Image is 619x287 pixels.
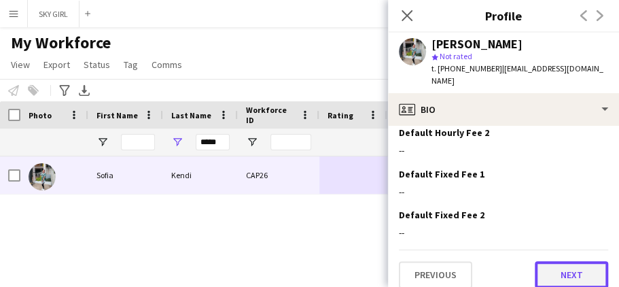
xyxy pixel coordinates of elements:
[56,82,73,99] app-action-btn: Advanced filters
[399,144,608,156] div: --
[431,63,502,73] span: t. [PHONE_NUMBER]
[246,105,295,125] span: Workforce ID
[38,56,75,73] a: Export
[29,110,52,120] span: Photo
[5,56,35,73] a: View
[88,156,163,194] div: Sofia
[124,58,138,71] span: Tag
[399,126,489,139] h3: Default Hourly Fee 2
[43,58,70,71] span: Export
[270,134,311,150] input: Workforce ID Filter Input
[171,136,183,148] button: Open Filter Menu
[328,110,353,120] span: Rating
[238,156,319,194] div: CAP26
[440,51,472,61] span: Not rated
[76,82,92,99] app-action-btn: Export XLSX
[84,58,110,71] span: Status
[388,7,619,24] h3: Profile
[146,56,188,73] a: Comms
[431,38,523,50] div: [PERSON_NAME]
[399,186,608,198] div: --
[399,209,484,221] h3: Default Fixed Fee 2
[196,134,230,150] input: Last Name Filter Input
[78,56,116,73] a: Status
[399,168,484,180] h3: Default Fixed Fee 1
[28,1,79,27] button: SKY GIRL
[118,56,143,73] a: Tag
[152,58,182,71] span: Comms
[11,58,30,71] span: View
[163,156,238,194] div: Kendi
[121,134,155,150] input: First Name Filter Input
[399,226,608,239] div: --
[431,63,603,86] span: | [EMAIL_ADDRESS][DOMAIN_NAME]
[11,33,111,53] span: My Workforce
[388,93,619,126] div: Bio
[246,136,258,148] button: Open Filter Menu
[96,136,109,148] button: Open Filter Menu
[96,110,138,120] span: First Name
[171,110,211,120] span: Last Name
[29,163,56,190] img: Sofia Kendi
